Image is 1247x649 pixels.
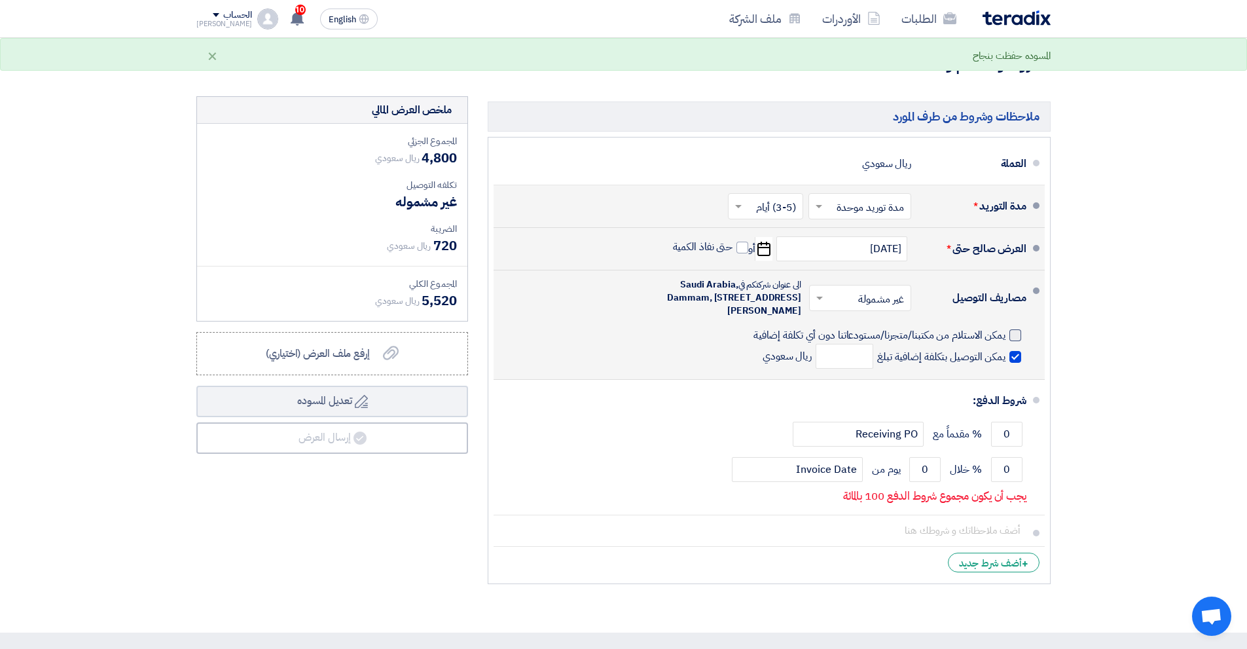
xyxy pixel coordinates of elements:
[933,428,982,441] span: % مقدماً مع
[1022,556,1028,572] span: +
[776,236,907,261] input: سنة-شهر-يوم
[748,242,755,255] span: أو
[504,518,1026,543] input: أضف ملاحظاتك و شروطك هنا
[673,240,749,253] label: حتى نفاذ الكمية
[812,3,891,34] a: الأوردرات
[983,10,1051,26] img: Teradix logo
[329,15,356,24] span: English
[793,422,924,447] input: payment-term-2
[208,277,457,291] div: المجموع الكلي
[422,291,457,310] span: 5,520
[196,422,468,454] button: إرسال العرض
[922,233,1026,265] div: العرض صالح حتى
[375,294,419,308] span: ريال سعودي
[320,9,378,29] button: English
[891,3,967,34] a: الطلبات
[257,9,278,29] img: profile_test.png
[422,148,457,168] span: 4,800
[877,350,1005,363] span: يمكن التوصيل بتكلفة إضافية تبلغ
[862,151,911,176] div: ريال سعودي
[395,192,457,212] span: غير مشموله
[375,151,419,165] span: ريال سعودي
[763,344,877,369] span: ريال سعودي
[207,48,218,64] div: ×
[266,346,370,362] span: إرفع ملف العرض (اختياري)
[922,148,1026,179] div: العملة
[732,457,863,482] input: payment-term-2
[909,457,941,482] input: payment-term-2
[387,239,431,253] span: ريال سعودي
[208,134,457,148] div: المجموع الجزئي
[973,48,1051,64] div: المسوده حفظت بنجاح
[208,178,457,192] div: تكلفه التوصيل
[657,278,801,318] div: الى عنوان شركتكم في
[922,282,1026,314] div: مصاريف التوصيل
[223,10,251,21] div: الحساب
[196,386,468,417] button: تعديل المسوده
[753,329,1005,342] span: يمكن الاستلام من مكتبنا/متجرنا/مستودعاتنا دون أي تكلفة إضافية
[843,490,1026,503] p: يجب أن يكون مجموع شروط الدفع 100 بالمائة
[922,191,1026,222] div: مدة التوريد
[196,20,252,28] div: [PERSON_NAME]
[991,457,1022,482] input: payment-term-2
[295,5,306,15] span: 10
[991,422,1022,447] input: payment-term-1
[372,102,452,118] div: ملخص العرض المالي
[872,463,900,476] span: يوم من
[1192,597,1231,636] div: Open chat
[433,236,457,255] span: 720
[950,463,982,476] span: % خلال
[208,222,457,236] div: الضريبة
[515,385,1026,417] div: شروط الدفع:
[719,3,812,34] a: ملف الشركة
[948,553,1039,572] div: أضف شرط جديد
[667,278,801,318] span: Saudi Arabia, Dammam, [STREET_ADDRESS][PERSON_NAME]
[488,102,1051,131] h5: ملاحظات وشروط من طرف المورد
